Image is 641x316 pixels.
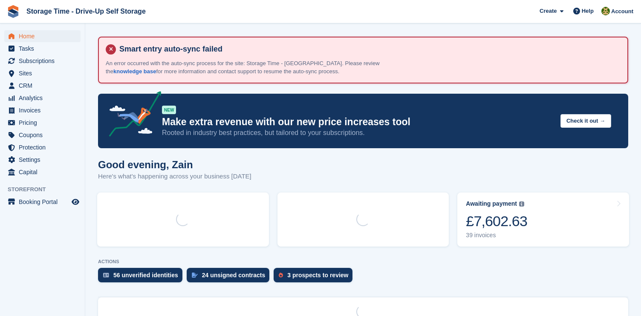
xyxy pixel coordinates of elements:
span: Analytics [19,92,70,104]
a: menu [4,129,81,141]
a: 3 prospects to review [274,268,357,287]
span: Settings [19,154,70,166]
span: Protection [19,141,70,153]
span: Coupons [19,129,70,141]
p: An error occurred with the auto-sync process for the site: Storage Time - [GEOGRAPHIC_DATA]. Plea... [106,59,404,76]
a: menu [4,154,81,166]
h4: Smart entry auto-sync failed [116,44,621,54]
p: ACTIONS [98,259,628,264]
img: Zain Sarwar [601,7,610,15]
img: contract_signature_icon-13c848040528278c33f63329250d36e43548de30e8caae1d1a13099fd9432cc5.svg [192,273,198,278]
span: Storefront [8,185,85,194]
a: knowledge base [113,68,156,75]
a: menu [4,55,81,67]
a: Storage Time - Drive-Up Self Storage [23,4,149,18]
span: Subscriptions [19,55,70,67]
a: menu [4,141,81,153]
span: Account [611,7,633,16]
div: 39 invoices [466,232,527,239]
button: Check it out → [560,114,611,128]
a: menu [4,196,81,208]
a: Preview store [70,197,81,207]
a: menu [4,30,81,42]
div: 56 unverified identities [113,272,178,279]
div: £7,602.63 [466,213,527,230]
span: Booking Portal [19,196,70,208]
img: icon-info-grey-7440780725fd019a000dd9b08b2336e03edf1995a4989e88bcd33f0948082b44.svg [519,201,524,207]
span: Sites [19,67,70,79]
span: CRM [19,80,70,92]
a: menu [4,117,81,129]
span: Home [19,30,70,42]
span: Pricing [19,117,70,129]
span: Capital [19,166,70,178]
a: menu [4,104,81,116]
span: Tasks [19,43,70,55]
p: Rooted in industry best practices, but tailored to your subscriptions. [162,128,554,138]
img: price-adjustments-announcement-icon-8257ccfd72463d97f412b2fc003d46551f7dbcb40ab6d574587a9cd5c0d94... [102,91,162,140]
p: Make extra revenue with our new price increases tool [162,116,554,128]
a: menu [4,67,81,79]
a: 24 unsigned contracts [187,268,274,287]
img: stora-icon-8386f47178a22dfd0bd8f6a31ec36ba5ce8667c1dd55bd0f319d3a0aa187defe.svg [7,5,20,18]
div: NEW [162,106,176,114]
a: 56 unverified identities [98,268,187,287]
div: 24 unsigned contracts [202,272,266,279]
span: Help [582,7,594,15]
p: Here's what's happening across your business [DATE] [98,172,251,181]
a: Awaiting payment £7,602.63 39 invoices [457,192,629,247]
img: prospect-51fa495bee0391a8d652442698ab0144808aea92771e9ea1ae160a38d050c398.svg [279,273,283,278]
a: menu [4,80,81,92]
a: menu [4,92,81,104]
img: verify_identity-adf6edd0f0f0b5bbfe63781bf79b02c33cf7c696d77639b501bdc392416b5a36.svg [103,273,109,278]
span: Invoices [19,104,70,116]
div: Awaiting payment [466,200,517,207]
a: menu [4,43,81,55]
div: 3 prospects to review [287,272,348,279]
h1: Good evening, Zain [98,159,251,170]
span: Create [540,7,557,15]
a: menu [4,166,81,178]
